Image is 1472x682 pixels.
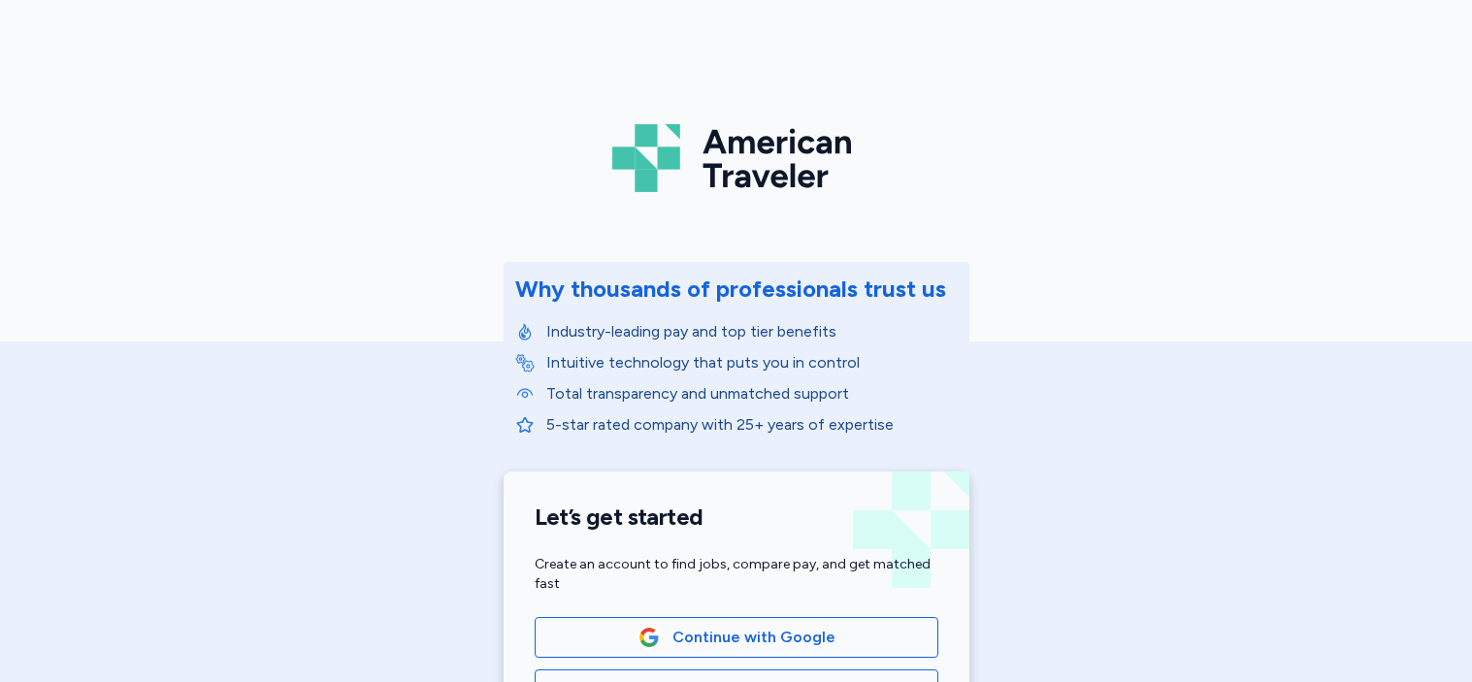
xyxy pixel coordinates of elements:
[638,627,660,648] img: Google Logo
[535,555,938,594] div: Create an account to find jobs, compare pay, and get matched fast
[546,382,958,406] p: Total transparency and unmatched support
[612,116,861,200] img: Logo
[535,503,938,532] h1: Let’s get started
[535,617,938,658] button: Google LogoContinue with Google
[546,320,958,343] p: Industry-leading pay and top tier benefits
[515,274,946,305] div: Why thousands of professionals trust us
[672,626,835,649] span: Continue with Google
[546,413,958,437] p: 5-star rated company with 25+ years of expertise
[546,351,958,374] p: Intuitive technology that puts you in control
